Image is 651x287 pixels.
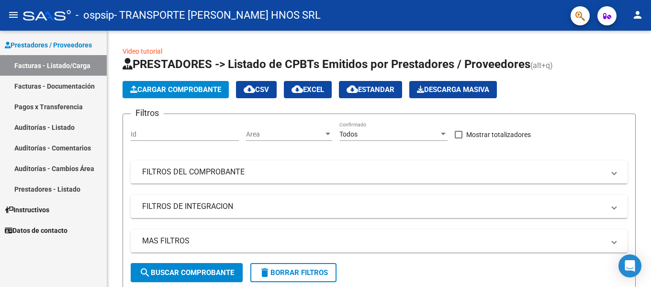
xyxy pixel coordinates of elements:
[292,85,324,94] span: EXCEL
[142,167,605,177] mat-panel-title: FILTROS DEL COMPROBANTE
[131,230,628,253] mat-expansion-panel-header: MAS FILTROS
[131,195,628,218] mat-expansion-panel-header: FILTROS DE INTEGRACION
[246,130,324,138] span: Area
[466,129,531,140] span: Mostrar totalizadores
[130,85,221,94] span: Cargar Comprobante
[131,263,243,282] button: Buscar Comprobante
[114,5,321,26] span: - TRANSPORTE [PERSON_NAME] HNOS SRL
[292,83,303,95] mat-icon: cloud_download
[632,9,643,21] mat-icon: person
[250,263,337,282] button: Borrar Filtros
[8,9,19,21] mat-icon: menu
[244,83,255,95] mat-icon: cloud_download
[339,130,358,138] span: Todos
[417,85,489,94] span: Descarga Masiva
[123,81,229,98] button: Cargar Comprobante
[339,81,402,98] button: Estandar
[244,85,269,94] span: CSV
[5,40,92,50] span: Prestadores / Proveedores
[139,267,151,278] mat-icon: search
[236,81,277,98] button: CSV
[131,106,164,120] h3: Filtros
[142,236,605,246] mat-panel-title: MAS FILTROS
[5,205,49,215] span: Instructivos
[123,57,530,71] span: PRESTADORES -> Listado de CPBTs Emitidos por Prestadores / Proveedores
[259,268,328,277] span: Borrar Filtros
[142,201,605,212] mat-panel-title: FILTROS DE INTEGRACION
[259,267,270,278] mat-icon: delete
[618,254,641,277] div: Open Intercom Messenger
[409,81,497,98] app-download-masive: Descarga masiva de comprobantes (adjuntos)
[284,81,332,98] button: EXCEL
[139,268,234,277] span: Buscar Comprobante
[409,81,497,98] button: Descarga Masiva
[123,47,162,55] a: Video tutorial
[76,5,114,26] span: - ospsip
[347,85,394,94] span: Estandar
[347,83,358,95] mat-icon: cloud_download
[5,225,67,236] span: Datos de contacto
[131,161,628,184] mat-expansion-panel-header: FILTROS DEL COMPROBANTE
[530,61,553,70] span: (alt+q)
